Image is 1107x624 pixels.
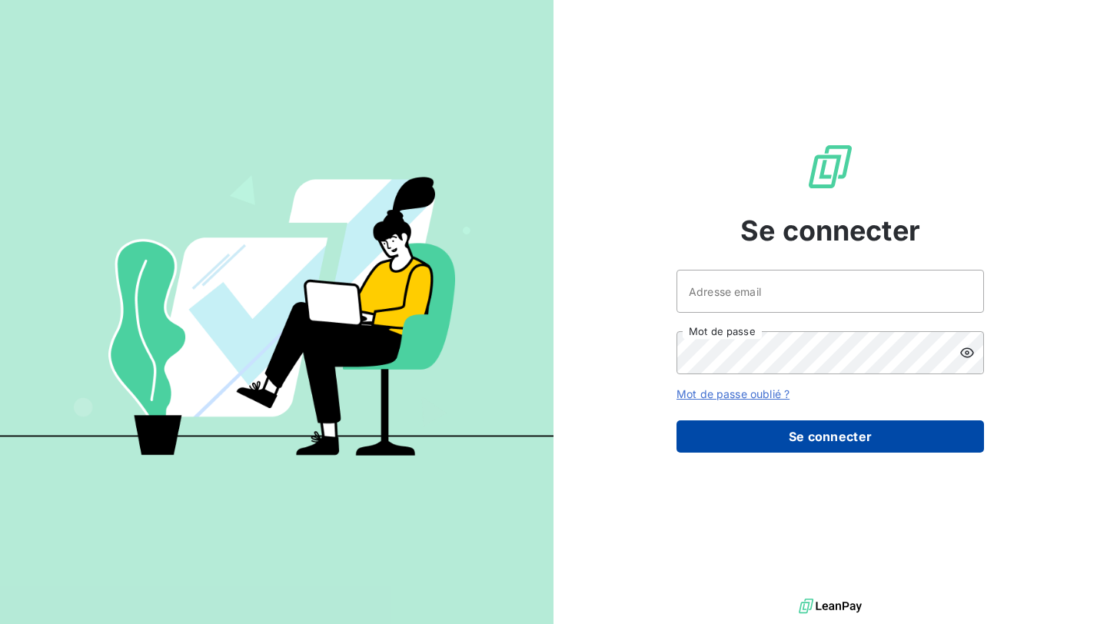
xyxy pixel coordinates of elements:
a: Mot de passe oublié ? [676,387,790,400]
button: Se connecter [676,420,984,453]
img: Logo LeanPay [806,142,855,191]
span: Se connecter [740,210,920,251]
img: logo [799,595,862,618]
input: placeholder [676,270,984,313]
